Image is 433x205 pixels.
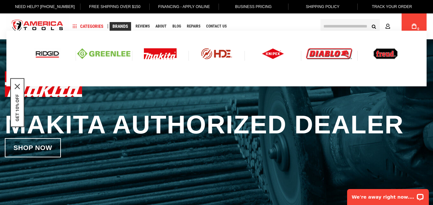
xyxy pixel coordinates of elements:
span: Shipping Policy [306,4,339,9]
button: Close [15,84,20,89]
a: store logo [6,14,69,38]
a: Contact Us [203,22,229,31]
a: 0 [408,13,420,39]
svg: close icon [15,84,20,89]
span: About [155,24,167,28]
img: Ridgid logo [34,48,61,59]
h1: Makita Authorized Dealer [5,111,428,138]
img: Makita Logo [144,48,177,59]
button: Search [368,20,380,32]
a: Blog [170,22,184,31]
span: 0 [417,27,419,31]
a: Shop now [5,138,61,157]
a: Reviews [133,22,153,31]
img: Knipex logo [262,48,284,59]
img: Makita logo [5,71,82,97]
img: Diablo logo [306,48,352,59]
img: Greenlee logo [77,48,130,59]
a: About [153,22,170,31]
a: Brands [110,22,131,31]
span: Blog [172,24,181,28]
span: Contact Us [206,24,227,28]
img: Freud logo [373,48,398,59]
span: Reviews [136,24,150,28]
iframe: LiveChat chat widget [343,185,433,205]
img: America Tools [6,14,69,38]
a: Categories [70,22,106,31]
button: GET 10% OFF [15,94,20,121]
img: HDE logo [190,48,243,59]
span: Brands [112,24,128,28]
span: Categories [73,24,104,28]
span: Repairs [187,24,200,28]
a: Repairs [184,22,203,31]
